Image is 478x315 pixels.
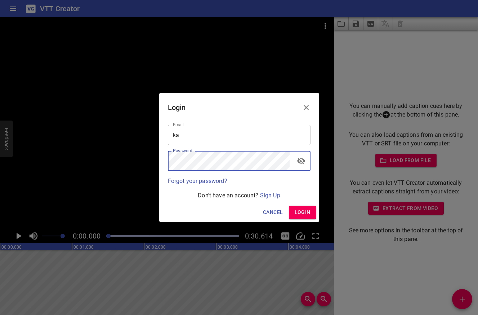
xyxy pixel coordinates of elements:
[260,192,280,199] a: Sign Up
[168,102,186,113] h6: Login
[168,191,311,200] p: Don't have an account?
[289,206,316,219] button: Login
[263,208,283,217] span: Cancel
[295,208,311,217] span: Login
[292,152,310,170] button: toggle password visibility
[168,178,227,184] a: Forgot your password?
[260,206,286,219] button: Cancel
[298,99,315,116] button: Close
